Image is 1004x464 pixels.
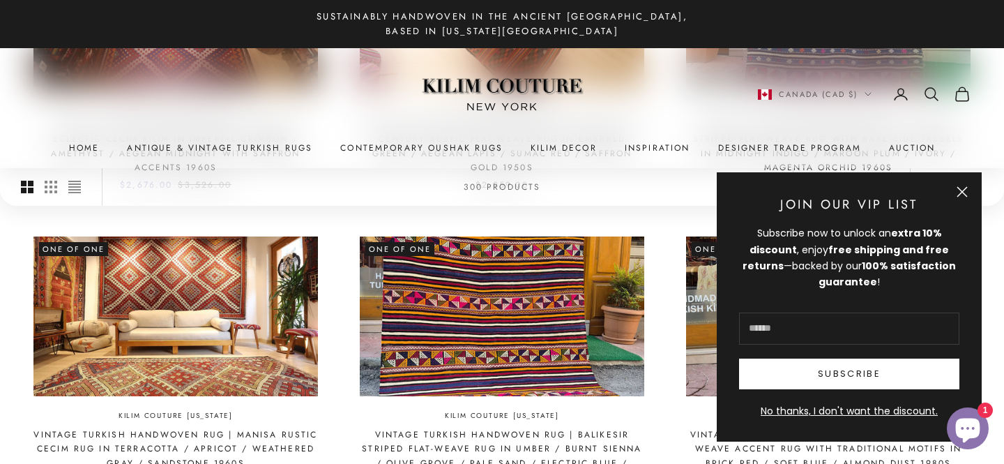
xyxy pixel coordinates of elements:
strong: 100% satisfaction guarantee [819,259,956,289]
a: Home [69,141,100,155]
span: One of One [39,242,108,256]
inbox-online-store-chat: Shopify online store chat [943,407,993,453]
p: 300 products [464,180,541,194]
a: Kilim Couture [US_STATE] [119,410,233,422]
a: Kilim Couture [US_STATE] [445,410,559,422]
span: Canada (CAD $) [779,88,858,100]
button: Sort by [793,168,910,206]
a: Contemporary Oushak Rugs [340,141,503,155]
button: Switch to smaller product images [45,168,57,206]
p: Join Our VIP List [739,195,959,215]
a: Inspiration [625,141,690,155]
div: Subscribe now to unlock an , enjoy —backed by our ! [739,225,959,290]
button: Switch to larger product images [21,168,33,206]
a: Designer Trade Program [718,141,862,155]
img: Logo of Kilim Couture New York [415,61,589,128]
button: Switch to compact product images [68,168,81,206]
a: Auction [889,141,935,155]
span: One of One [692,242,761,256]
nav: Primary navigation [33,141,971,155]
strong: extra 10% discount [750,226,942,256]
span: One of One [365,242,434,256]
strong: free shipping and free returns [743,243,949,273]
nav: Secondary navigation [758,86,971,103]
img: Canada [758,89,772,100]
button: Subscribe [739,359,959,389]
a: Antique & Vintage Turkish Rugs [127,141,312,155]
button: No thanks, I don't want the discount. [739,403,959,419]
button: Filter [911,168,1004,206]
summary: Kilim Decor [531,141,597,155]
newsletter-popup: Newsletter popup [717,172,982,442]
p: Sustainably Handwoven in the Ancient [GEOGRAPHIC_DATA], Based in [US_STATE][GEOGRAPHIC_DATA] [307,9,697,39]
button: Change country or currency [758,88,872,100]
